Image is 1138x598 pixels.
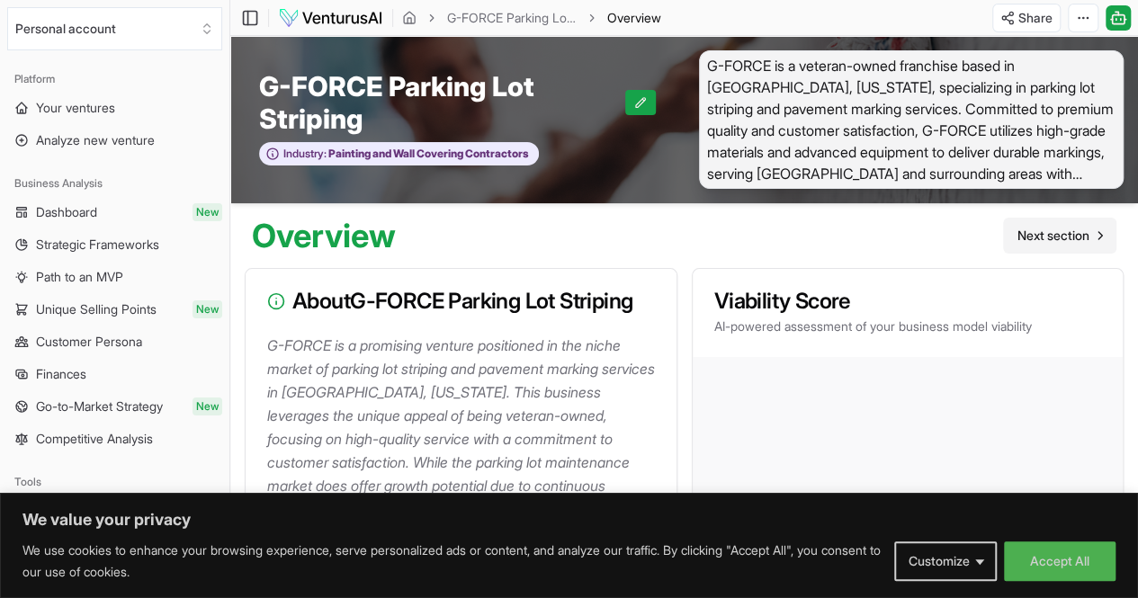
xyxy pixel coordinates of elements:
a: Go-to-Market StrategyNew [7,392,222,421]
span: G-FORCE Parking Lot Striping [259,70,625,135]
span: G-FORCE is a veteran-owned franchise based in [GEOGRAPHIC_DATA], [US_STATE], specializing in park... [699,50,1125,189]
a: Strategic Frameworks [7,230,222,259]
span: Your ventures [36,99,115,117]
span: Share [1018,9,1053,27]
p: We use cookies to enhance your browsing experience, serve personalized ads or content, and analyz... [22,540,881,583]
span: Go-to-Market Strategy [36,397,163,415]
a: Your ventures [7,94,222,122]
span: Analyze new venture [36,131,155,149]
button: Select an organization [7,7,222,50]
a: Customer Persona [7,327,222,356]
h3: About G-FORCE Parking Lot Striping [267,290,655,312]
div: Platform [7,65,222,94]
span: Painting and Wall Covering Contractors [327,147,529,161]
a: DashboardNew [7,198,222,227]
span: Competitive Analysis [36,430,153,448]
p: AI-powered assessment of your business model viability [714,317,1102,335]
span: Strategic Frameworks [36,236,159,254]
span: Path to an MVP [36,268,123,286]
h3: Viability Score [714,290,1102,312]
span: New [193,300,222,318]
span: Industry: [283,147,327,161]
button: Customize [894,541,997,581]
div: Business Analysis [7,169,222,198]
a: Path to an MVP [7,263,222,291]
span: Dashboard [36,203,97,221]
a: Unique Selling PointsNew [7,295,222,324]
p: We value your privacy [22,509,1116,531]
button: Industry:Painting and Wall Covering Contractors [259,142,539,166]
a: G-FORCE Parking Lot Striping [447,9,577,27]
span: Customer Persona [36,333,142,351]
img: logo [278,7,383,29]
nav: pagination [1003,218,1116,254]
span: Unique Selling Points [36,300,157,318]
span: Next section [1017,227,1089,245]
nav: breadcrumb [402,9,661,27]
button: Accept All [1004,541,1116,581]
a: Finances [7,360,222,388]
a: Analyze new venture [7,126,222,155]
span: Overview [607,9,661,27]
span: New [193,397,222,415]
h1: Overview [252,218,396,254]
span: New [193,203,222,221]
span: Finances [36,365,86,383]
button: Share [992,4,1061,32]
a: Competitive Analysis [7,424,222,453]
div: Tools [7,468,222,496]
a: Go to next page [1003,218,1116,254]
